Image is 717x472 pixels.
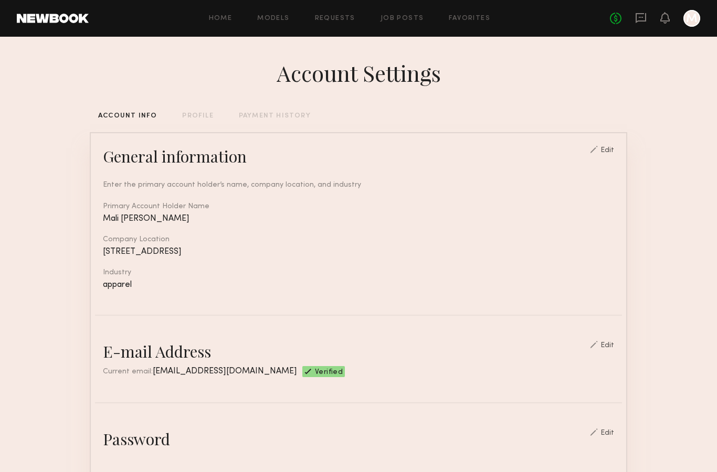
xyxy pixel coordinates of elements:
div: Edit [600,147,614,154]
a: M [683,10,700,27]
div: Edit [600,430,614,437]
div: Primary Account Holder Name [103,203,614,210]
a: Job Posts [381,15,424,22]
a: Requests [315,15,355,22]
div: PROFILE [182,113,213,120]
div: Password [103,428,170,449]
div: ACCOUNT INFO [98,113,157,120]
div: Account Settings [277,58,441,88]
div: apparel [103,281,614,289]
div: Edit [600,342,614,349]
div: Current email: [103,366,297,377]
div: General information [103,146,247,167]
a: Models [257,15,289,22]
span: Verified [315,369,343,377]
a: Home [209,15,233,22]
div: [STREET_ADDRESS] [103,248,614,256]
div: Mali [PERSON_NAME] [103,214,614,223]
div: Industry [103,269,614,276]
div: PAYMENT HISTORY [239,113,311,120]
div: Company Location [103,236,614,243]
span: [EMAIL_ADDRESS][DOMAIN_NAME] [153,367,297,376]
a: Favorites [449,15,490,22]
div: E-mail Address [103,341,211,362]
div: Enter the primary account holder’s name, company location, and industry [103,179,614,190]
